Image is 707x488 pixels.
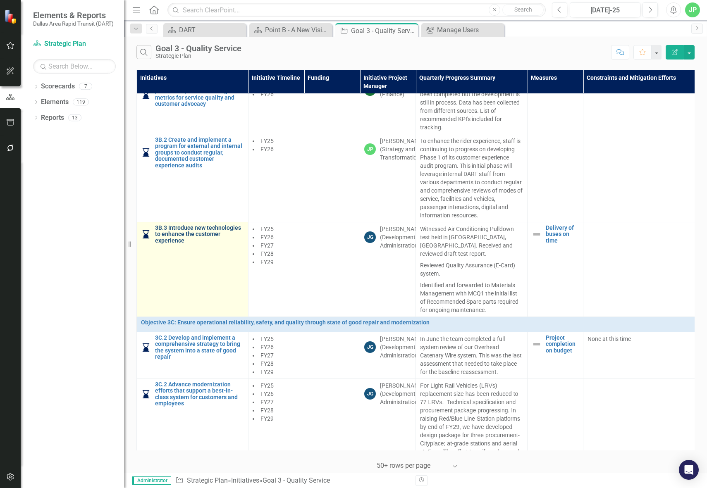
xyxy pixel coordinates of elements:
span: FY25 [260,382,274,389]
a: 3B.3 Introduce new technologies to enhance the customer experience [155,225,244,244]
div: Manage Users [437,25,502,35]
div: JP [685,2,700,17]
a: Strategic Plan [187,476,228,484]
button: [DATE]-25 [570,2,640,17]
td: Double-Click to Edit Right Click for Context Menu [137,79,248,134]
a: Point B - A New Vision for Mobility in [GEOGRAPHIC_DATA][US_STATE] [251,25,330,35]
img: Not Defined [532,229,542,239]
span: FY26 [260,91,274,98]
a: Strategic Plan [33,39,116,49]
td: Double-Click to Edit [583,134,695,222]
td: Double-Click to Edit [248,134,304,222]
td: Double-Click to Edit [583,79,695,134]
a: Objective 3C: Ensure operational reliability, safety, and quality through state of good repair an... [141,319,690,326]
a: Scorecards [41,82,75,91]
p: Reviewed Quality Assurance (E-Card) system. [420,259,523,279]
img: ClearPoint Strategy [4,9,19,24]
a: Initiatives [231,476,259,484]
p: Identified and forwarded to Materials Management with MCQ1 the initial list of Recommended Spare ... [420,279,523,314]
td: Double-Click to Edit [248,332,304,379]
div: Goal 3 - Quality Service [155,44,241,53]
td: Double-Click to Edit [304,332,360,379]
div: JG [364,388,376,400]
span: FY28 [260,360,274,367]
div: Strategic Plan [155,53,241,59]
img: In Progress [141,389,151,399]
span: FY29 [260,415,274,422]
span: FY27 [260,399,274,405]
div: [PERSON_NAME] (Development Administration) [380,335,424,359]
p: Witnessed Air Conditioning Pulldown test held in [GEOGRAPHIC_DATA], [GEOGRAPHIC_DATA]. Received a... [420,225,523,259]
input: Search ClearPoint... [167,3,546,17]
small: Dallas Area Rapid Transit (DART) [33,20,114,27]
img: In Progress [141,90,151,100]
td: Double-Click to Edit Right Click for Context Menu [528,332,583,379]
span: FY29 [260,259,274,265]
div: [PERSON_NAME] (Strategy and Transformation) [380,137,424,162]
td: Double-Click to Edit [360,222,416,317]
td: Double-Click to Edit [583,222,695,317]
a: 3B.2 Create and implement a program for external and internal groups to conduct regular, document... [155,137,244,169]
td: Double-Click to Edit [360,134,416,222]
td: Double-Click to Edit [583,332,695,379]
a: 3B.1 Expand the development, publication, and monitoring of metrics for service quality and custo... [155,82,244,107]
td: Double-Click to Edit [416,332,528,379]
div: Goal 3 - Quality Service [351,26,416,36]
td: Double-Click to Edit [248,222,304,317]
div: » » [175,476,409,486]
td: Double-Click to Edit [360,332,416,379]
a: DART [165,25,244,35]
span: FY25 [260,226,274,232]
span: Elements & Reports [33,10,114,20]
button: Search [502,4,544,16]
div: Open Intercom Messenger [679,460,699,480]
div: Point B - A New Vision for Mobility in [GEOGRAPHIC_DATA][US_STATE] [265,25,330,35]
td: Double-Click to Edit Right Click for Context Menu [137,134,248,222]
p: To enhance the rider experience, staff is continuing to progress on developing Phase 1 of its cus... [420,137,523,219]
td: Double-Click to Edit Right Click for Context Menu [137,317,695,332]
td: Double-Click to Edit [360,79,416,134]
img: In Progress [141,229,151,239]
div: [DATE]-25 [573,5,638,15]
span: FY25 [260,138,274,144]
p: In June the team completed a full system review of our Overhead Catenary Wire system. This was th... [420,335,523,376]
a: Manage Users [423,25,502,35]
div: Goal 3 - Quality Service [263,476,330,484]
span: Search [514,6,532,13]
span: FY28 [260,250,274,257]
span: FY26 [260,390,274,397]
a: 3C.2 Develop and implement a comprehensive strategy to bring the system into a state of good repair [155,335,244,360]
a: Project completion on budget [546,335,579,354]
span: FY27 [260,352,274,359]
td: Double-Click to Edit Right Click for Context Menu [137,222,248,317]
div: [PERSON_NAME] (Development Administration) [380,225,424,250]
span: FY29 [260,369,274,375]
span: FY26 [260,234,274,240]
span: FY28 [260,407,274,414]
td: Double-Click to Edit Right Click for Context Menu [137,332,248,379]
img: In Progress [141,148,151,157]
img: In Progress [141,343,151,352]
td: Double-Click to Edit [304,222,360,317]
div: 119 [73,99,89,106]
div: [PERSON_NAME] (Development Administration) [380,381,424,406]
span: FY26 [260,146,274,152]
div: 13 [68,114,81,121]
a: Reports [41,113,64,123]
div: DART [179,25,244,35]
span: FY25 [260,336,274,342]
div: JG [364,341,376,353]
a: Elements [41,98,69,107]
a: Delivery of buses on time [546,225,579,244]
div: JG [364,231,376,243]
span: FY26 [260,344,274,350]
a: 3C.2 Advance modernization efforts that support a best-in-class system for customers and employees [155,381,244,407]
div: 7 [79,83,92,90]
td: Double-Click to Edit [416,79,528,134]
td: Double-Click to Edit Right Click for Context Menu [528,222,583,317]
span: FY27 [260,242,274,249]
input: Search Below... [33,59,116,74]
td: Double-Click to Edit [304,79,360,134]
p: None at this time [588,335,690,343]
td: Double-Click to Edit [248,79,304,134]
